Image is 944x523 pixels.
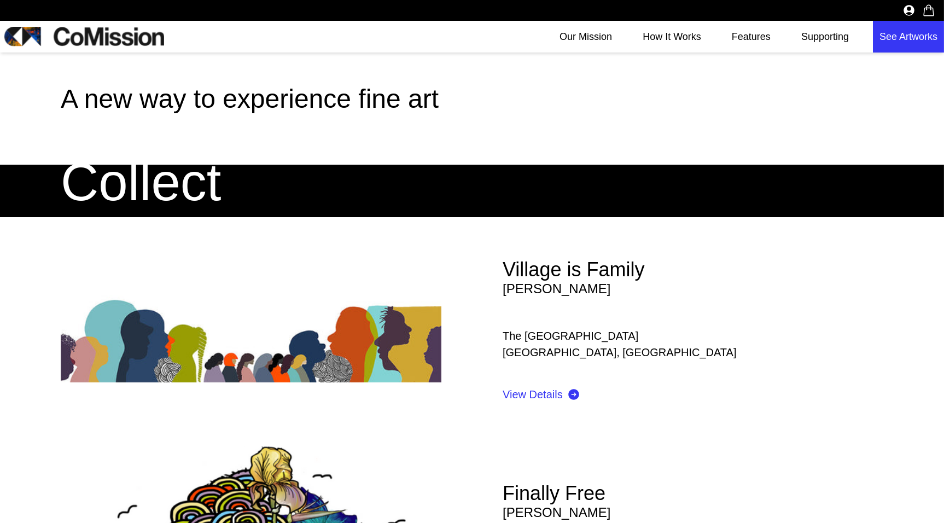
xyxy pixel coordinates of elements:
[795,21,855,53] button: Supporting
[503,346,736,358] span: [GEOGRAPHIC_DATA], [GEOGRAPHIC_DATA]
[873,21,944,53] a: See Artworks
[61,278,441,383] img: Village is Family
[503,258,644,281] a: Village is Family
[503,387,883,402] a: View Details
[503,504,883,521] h2: [PERSON_NAME]
[503,281,883,297] h2: [PERSON_NAME]
[61,156,221,208] h2: Collect
[503,482,605,504] a: Finally Free
[61,86,609,112] h1: A new way to experience fine art
[725,21,777,53] a: Features
[636,21,708,53] a: How It Works
[553,21,619,53] a: Our Mission
[503,330,638,342] strong: The [GEOGRAPHIC_DATA]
